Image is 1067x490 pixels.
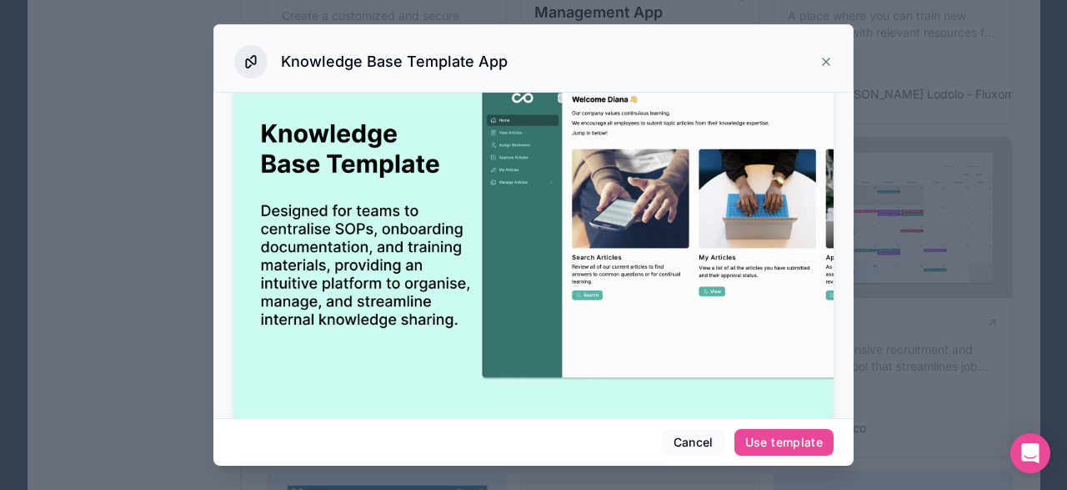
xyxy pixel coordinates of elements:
[233,9,834,447] img: Knowledge Base Template App
[281,52,508,72] h3: Knowledge Base Template App
[734,429,834,456] button: Use template
[1010,433,1050,473] div: Open Intercom Messenger
[745,435,823,450] div: Use template
[663,429,724,456] button: Cancel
